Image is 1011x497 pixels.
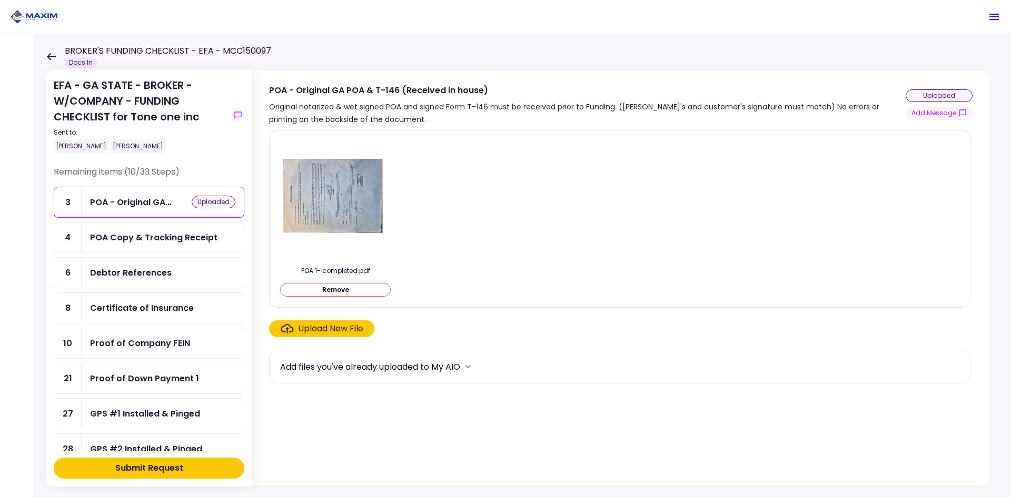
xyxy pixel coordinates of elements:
h1: BROKER'S FUNDING CHECKLIST - EFA - MCC150097 [65,45,271,57]
div: 6 [54,258,82,288]
div: POA Copy & Tracking Receipt [90,231,217,244]
button: more [460,359,476,374]
button: Remove [280,283,391,297]
a: 6Debtor References [54,257,244,288]
div: Submit Request [115,462,183,474]
div: Debtor References [90,266,172,279]
div: Proof of Down Payment 1 [90,372,199,385]
div: [PERSON_NAME] [54,139,108,153]
div: Proof of Company FEIN [90,337,190,350]
div: uploaded [192,196,235,208]
a: 10Proof of Company FEIN [54,328,244,359]
div: Upload New File [298,322,363,335]
button: show-messages [906,106,973,120]
div: uploaded [906,89,973,102]
img: Partner icon [11,9,58,25]
button: show-messages [232,109,244,121]
div: Add files you've already uploaded to My AIO [280,360,460,373]
div: GPS #1 Installed & Pinged [90,407,200,420]
div: 10 [54,328,82,358]
a: 28GPS #2 Installed & Pinged [54,433,244,464]
div: 27 [54,399,82,429]
div: 28 [54,434,82,464]
a: 3POA - Original GA POA & T-146 (Received in house)uploaded [54,187,244,218]
a: 21Proof of Down Payment 1 [54,363,244,394]
button: Open menu [982,4,1007,29]
div: Original notarized & wet signed POA and signed Form T-146 must be received prior to Funding. ([PE... [269,100,906,126]
div: [PERSON_NAME] [111,139,165,153]
div: 8 [54,293,82,323]
div: 21 [54,363,82,393]
div: EFA - GA STATE - BROKER - W/COMPANY - FUNDING CHECKLIST for Tone one inc [54,77,227,153]
div: POA 1- completed.pdf [280,266,391,276]
div: Certificate of Insurance [90,301,194,315]
div: Docs In [65,57,97,68]
a: 4POA Copy & Tracking Receipt [54,222,244,253]
div: 4 [54,222,82,252]
div: GPS #2 Installed & Pinged [90,442,202,455]
button: Submit Request [54,458,244,479]
div: POA - Original GA POA & T-146 (Received in house) [90,196,172,209]
div: Sent to: [54,128,227,137]
div: Remaining items (10/33 Steps) [54,166,244,187]
span: Click here to upload the required document [269,320,374,337]
div: POA - Original GA POA & T-146 (Received in house)Original notarized & wet signed POA and signed F... [252,69,990,486]
div: POA - Original GA POA & T-146 (Received in house) [269,84,906,97]
a: 27GPS #1 Installed & Pinged [54,398,244,429]
div: 3 [54,187,82,217]
a: 8Certificate of Insurance [54,292,244,323]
